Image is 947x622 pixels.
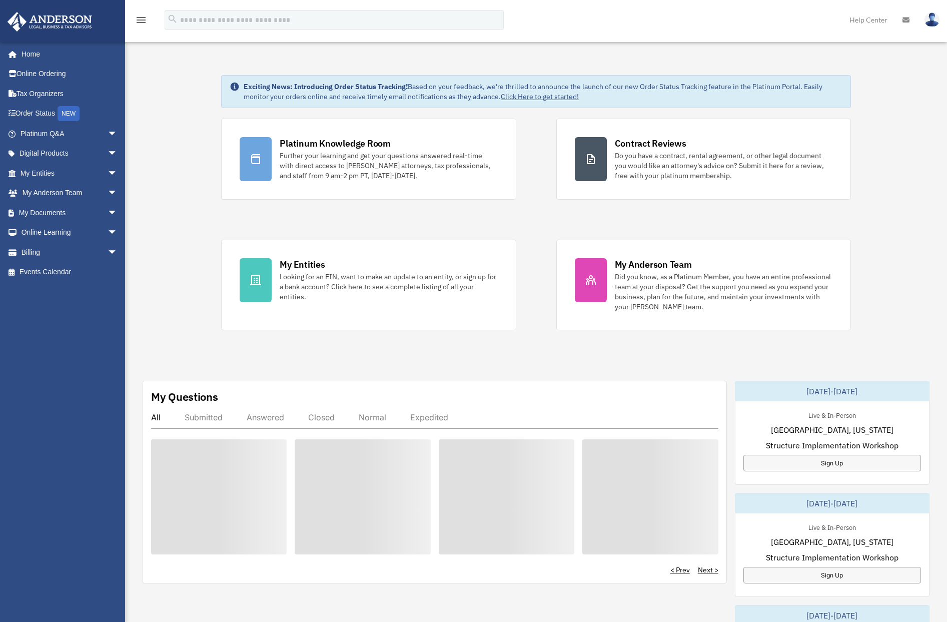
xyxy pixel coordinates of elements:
a: Online Ordering [7,64,133,84]
div: Live & In-Person [800,521,864,532]
a: Click Here to get started! [501,92,579,101]
a: Contract Reviews Do you have a contract, rental agreement, or other legal document you would like... [556,119,851,200]
span: [GEOGRAPHIC_DATA], [US_STATE] [771,424,893,436]
div: Further your learning and get your questions answered real-time with direct access to [PERSON_NAM... [280,151,497,181]
span: arrow_drop_down [108,242,128,263]
div: Normal [359,412,386,422]
img: Anderson Advisors Platinum Portal [5,12,95,32]
div: My Questions [151,389,218,404]
a: My Anderson Teamarrow_drop_down [7,183,133,203]
a: Events Calendar [7,262,133,282]
div: NEW [58,106,80,121]
div: Based on your feedback, we're thrilled to announce the launch of our new Order Status Tracking fe... [244,82,842,102]
div: Answered [247,412,284,422]
span: arrow_drop_down [108,124,128,144]
div: Did you know, as a Platinum Member, you have an entire professional team at your disposal? Get th... [615,272,832,312]
a: Tax Organizers [7,84,133,104]
div: All [151,412,161,422]
a: Platinum Knowledge Room Further your learning and get your questions answered real-time with dire... [221,119,516,200]
div: My Anderson Team [615,258,692,271]
span: arrow_drop_down [108,183,128,204]
img: User Pic [924,13,939,27]
a: Sign Up [743,567,921,583]
div: Closed [308,412,335,422]
div: Platinum Knowledge Room [280,137,391,150]
a: My Anderson Team Did you know, as a Platinum Member, you have an entire professional team at your... [556,240,851,330]
span: arrow_drop_down [108,163,128,184]
a: Billingarrow_drop_down [7,242,133,262]
span: arrow_drop_down [108,203,128,223]
div: [DATE]-[DATE] [735,381,929,401]
a: menu [135,18,147,26]
a: Order StatusNEW [7,104,133,124]
strong: Exciting News: Introducing Order Status Tracking! [244,82,408,91]
a: My Entities Looking for an EIN, want to make an update to an entity, or sign up for a bank accoun... [221,240,516,330]
a: Platinum Q&Aarrow_drop_down [7,124,133,144]
span: arrow_drop_down [108,223,128,243]
div: Looking for an EIN, want to make an update to an entity, or sign up for a bank account? Click her... [280,272,497,302]
span: arrow_drop_down [108,144,128,164]
a: My Documentsarrow_drop_down [7,203,133,223]
span: [GEOGRAPHIC_DATA], [US_STATE] [771,536,893,548]
a: My Entitiesarrow_drop_down [7,163,133,183]
a: Digital Productsarrow_drop_down [7,144,133,164]
a: Home [7,44,128,64]
div: Contract Reviews [615,137,686,150]
div: My Entities [280,258,325,271]
a: < Prev [670,565,690,575]
div: Expedited [410,412,448,422]
span: Structure Implementation Workshop [766,551,898,563]
div: Submitted [185,412,223,422]
span: Structure Implementation Workshop [766,439,898,451]
div: Do you have a contract, rental agreement, or other legal document you would like an attorney's ad... [615,151,832,181]
a: Next > [698,565,718,575]
div: [DATE]-[DATE] [735,493,929,513]
i: search [167,14,178,25]
div: Live & In-Person [800,409,864,420]
i: menu [135,14,147,26]
a: Online Learningarrow_drop_down [7,223,133,243]
a: Sign Up [743,455,921,471]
